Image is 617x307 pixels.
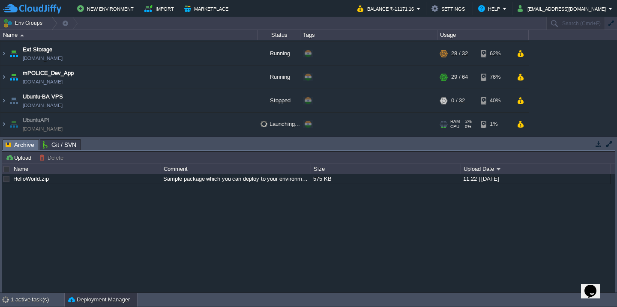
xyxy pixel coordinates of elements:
[0,66,7,89] img: AMDAwAAAACH5BAEAAAAALAAAAAABAAEAAAICRAEAOw==
[161,174,310,184] div: Sample package which you can deploy to your environment. Feel free to delete and upload a package...
[23,69,74,77] a: mPOLICE_Dev_App
[431,3,467,14] button: Settings
[481,42,509,65] div: 62%
[311,174,460,184] div: 575 KB
[438,30,528,40] div: Usage
[518,3,608,14] button: [EMAIL_ADDRESS][DOMAIN_NAME]
[451,89,465,112] div: 0 / 32
[23,45,52,54] a: Ext Storage
[451,42,468,65] div: 28 / 32
[23,54,63,63] span: [DOMAIN_NAME]
[301,30,437,40] div: Tags
[450,124,459,129] span: CPU
[39,154,66,161] button: Delete
[0,113,7,136] img: AMDAwAAAACH5BAEAAAAALAAAAAABAAEAAAICRAEAOw==
[12,164,161,174] div: Name
[144,3,177,14] button: Import
[1,30,257,40] div: Name
[311,164,461,174] div: Size
[8,89,20,112] img: AMDAwAAAACH5BAEAAAAALAAAAAABAAEAAAICRAEAOw==
[184,3,231,14] button: Marketplace
[258,66,300,89] div: Running
[6,140,34,150] span: Archive
[3,3,61,14] img: CloudJiffy
[463,119,472,124] span: 2%
[68,295,130,304] button: Deployment Manager
[481,66,509,89] div: 76%
[162,164,311,174] div: Comment
[3,17,45,29] button: Env Groups
[581,273,608,298] iframe: chat widget
[463,124,471,129] span: 0%
[8,113,20,136] img: AMDAwAAAACH5BAEAAAAALAAAAAABAAEAAAICRAEAOw==
[13,176,49,182] a: HelloWorld.zip
[6,154,34,161] button: Upload
[23,101,63,110] span: [DOMAIN_NAME]
[0,42,7,65] img: AMDAwAAAACH5BAEAAAAALAAAAAABAAEAAAICRAEAOw==
[43,140,76,150] span: Git / SVN
[23,92,63,101] a: Ubuntu-BA VPS
[258,42,300,65] div: Running
[357,3,416,14] button: Balance ₹-11171.16
[261,121,300,127] span: Launching...
[8,42,20,65] img: AMDAwAAAACH5BAEAAAAALAAAAAABAAEAAAICRAEAOw==
[11,293,64,307] div: 1 active task(s)
[0,89,7,112] img: AMDAwAAAACH5BAEAAAAALAAAAAABAAEAAAICRAEAOw==
[461,164,611,174] div: Upload Date
[481,89,509,112] div: 40%
[478,3,503,14] button: Help
[258,89,300,112] div: Stopped
[23,125,63,133] span: [DOMAIN_NAME]
[77,3,136,14] button: New Environment
[23,77,63,86] a: [DOMAIN_NAME]
[461,174,610,184] div: 11:22 | [DATE]
[23,116,50,125] a: UbuntuAPI
[481,113,509,136] div: 1%
[450,119,460,124] span: RAM
[258,30,300,40] div: Status
[20,34,24,36] img: AMDAwAAAACH5BAEAAAAALAAAAAABAAEAAAICRAEAOw==
[8,66,20,89] img: AMDAwAAAACH5BAEAAAAALAAAAAABAAEAAAICRAEAOw==
[451,66,468,89] div: 29 / 64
